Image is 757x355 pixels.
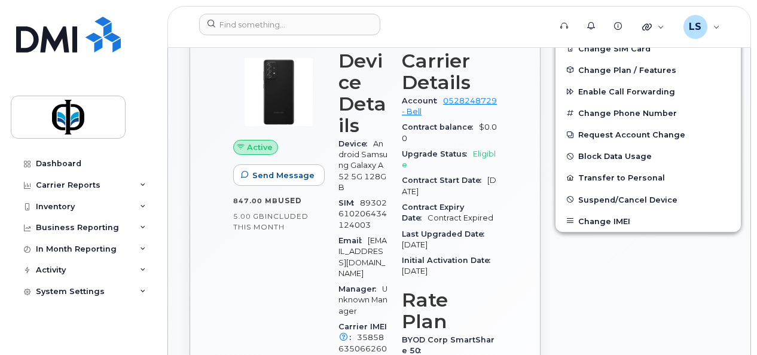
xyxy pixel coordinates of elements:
span: 5.00 GB [233,212,265,221]
img: image20231002-3703462-2e78ka.jpeg [243,56,315,128]
span: Last Upgraded Date [402,229,490,238]
button: Send Message [233,164,325,186]
span: 847.00 MB [233,197,278,205]
span: Initial Activation Date [402,256,496,265]
button: Block Data Usage [555,145,741,167]
span: Contract Expired [428,213,493,222]
span: Active [247,142,273,153]
button: Suspend/Cancel Device [555,189,741,210]
span: LS [689,20,701,34]
span: SIM [338,198,360,207]
span: Manager [338,284,382,293]
span: Contract Start Date [402,176,487,185]
span: BYOD Corp SmartShare 50 [402,335,495,355]
span: Contract Expiry Date [402,203,464,222]
span: [DATE] [402,176,496,195]
button: Change Phone Number [555,102,741,124]
button: Change IMEI [555,210,741,232]
span: included this month [233,212,309,231]
button: Transfer to Personal [555,167,741,188]
span: [EMAIL_ADDRESS][DOMAIN_NAME] [338,236,387,278]
span: Device [338,139,373,148]
span: Contract balance [402,123,479,131]
span: Suspend/Cancel Device [578,195,677,204]
span: Account [402,96,443,105]
span: Enable Call Forwarding [578,87,675,96]
span: Upgrade Status [402,149,473,158]
span: Change Plan / Features [578,65,676,74]
h3: Carrier Details [402,50,497,93]
button: Change Plan / Features [555,59,741,81]
span: [DATE] [402,240,428,249]
span: 89302610206434124003 [338,198,387,229]
button: Enable Call Forwarding [555,81,741,102]
div: Quicklinks [634,15,673,39]
span: used [278,196,302,205]
button: Request Account Change [555,124,741,145]
a: 0528248729 - Bell [402,96,497,116]
span: Android Samsung Galaxy A52 5G 128GB [338,139,387,192]
h3: Rate Plan [402,289,497,332]
span: Send Message [252,170,315,181]
div: Luciann Sacrey [675,15,728,39]
input: Find something... [199,14,380,35]
button: Change SIM Card [555,38,741,59]
span: Unknown Manager [338,284,387,316]
span: [DATE] [402,267,428,276]
span: Email [338,236,368,245]
h3: Device Details [338,50,387,136]
span: Carrier IMEI [338,322,387,342]
span: $0.00 [402,123,497,142]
